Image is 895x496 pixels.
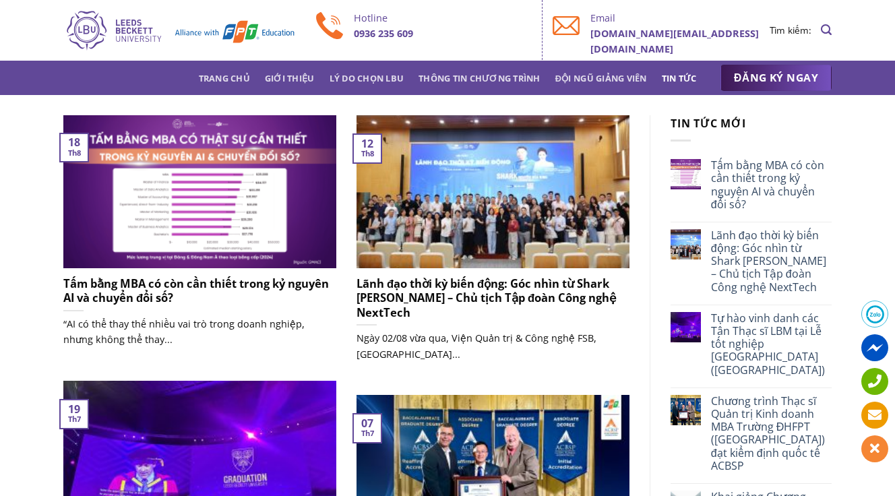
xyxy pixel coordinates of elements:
[711,159,832,211] a: Tấm bằng MBA có còn cần thiết trong kỷ nguyên AI và chuyển đổi số?
[63,316,336,347] p: “AI có thể thay thế nhiều vai trò trong doanh nghiệp, nhưng không thể thay...
[357,330,629,361] p: Ngày 02/08 vừa qua, Viện Quản trị & Công nghệ FSB, [GEOGRAPHIC_DATA]...
[63,115,336,362] a: Tấm bằng MBA có còn cần thiết trong kỷ nguyên AI và chuyển đổi số? “AI có thể thay thế nhiều vai ...
[357,276,629,320] h5: Lãnh đạo thời kỳ biến động: Góc nhìn từ Shark [PERSON_NAME] – Chủ tịch Tập đoàn Công nghệ NextTech
[330,66,404,90] a: Lý do chọn LBU
[671,116,746,131] span: Tin tức mới
[711,395,832,472] a: Chương trình Thạc sĩ Quản trị Kinh doanh MBA Trường ĐHFPT ([GEOGRAPHIC_DATA]) đạt kiểm định quốc ...
[354,27,413,40] b: 0936 235 609
[354,10,532,26] p: Hotline
[63,276,336,305] h5: Tấm bằng MBA có còn cần thiết trong kỷ nguyên AI và chuyển đổi số?
[419,66,541,90] a: Thông tin chương trình
[555,66,647,90] a: Đội ngũ giảng viên
[63,9,296,52] img: Thạc sĩ Quản trị kinh doanh Quốc tế
[590,10,769,26] p: Email
[265,66,315,90] a: Giới thiệu
[711,229,832,294] a: Lãnh đạo thời kỳ biến động: Góc nhìn từ Shark [PERSON_NAME] – Chủ tịch Tập đoàn Công nghệ NextTech
[720,65,832,92] a: ĐĂNG KÝ NGAY
[821,17,832,43] a: Search
[590,27,759,55] b: [DOMAIN_NAME][EMAIL_ADDRESS][DOMAIN_NAME]
[711,312,832,377] a: Tự hào vinh danh các Tân Thạc sĩ LBM tại Lễ tốt nghiệp [GEOGRAPHIC_DATA] ([GEOGRAPHIC_DATA])
[662,66,697,90] a: Tin tức
[770,23,811,38] li: Tìm kiếm:
[734,69,818,86] span: ĐĂNG KÝ NGAY
[357,115,629,376] a: Lãnh đạo thời kỳ biến động: Góc nhìn từ Shark [PERSON_NAME] – Chủ tịch Tập đoàn Công nghệ NextTec...
[199,66,250,90] a: Trang chủ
